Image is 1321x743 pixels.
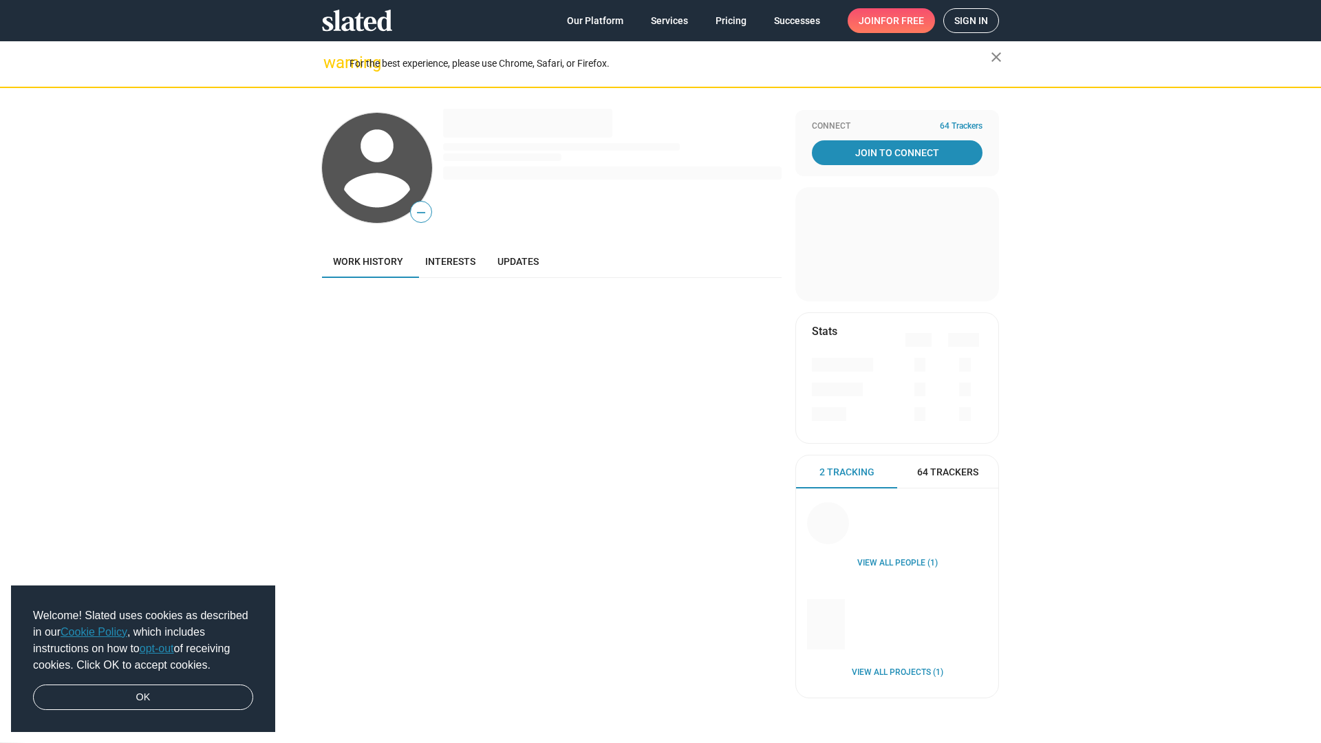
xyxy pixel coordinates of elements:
span: Services [651,8,688,33]
a: Services [640,8,699,33]
span: Our Platform [567,8,623,33]
span: Interests [425,256,475,267]
mat-card-title: Stats [812,324,837,338]
span: Welcome! Slated uses cookies as described in our , which includes instructions on how to of recei... [33,607,253,674]
span: Join To Connect [815,140,980,165]
a: Successes [763,8,831,33]
span: Join [859,8,924,33]
a: dismiss cookie message [33,685,253,711]
span: — [411,204,431,222]
span: Sign in [954,9,988,32]
a: Interests [414,245,486,278]
a: Updates [486,245,550,278]
div: cookieconsent [11,585,275,733]
mat-icon: warning [323,54,340,71]
div: For the best experience, please use Chrome, Safari, or Firefox. [350,54,991,73]
a: Cookie Policy [61,626,127,638]
a: View all Projects (1) [852,667,943,678]
span: Updates [497,256,539,267]
a: Joinfor free [848,8,935,33]
span: 64 Trackers [917,466,978,479]
a: Work history [322,245,414,278]
a: Join To Connect [812,140,982,165]
span: 2 Tracking [819,466,874,479]
span: for free [881,8,924,33]
span: 64 Trackers [940,121,982,132]
div: Connect [812,121,982,132]
a: Sign in [943,8,999,33]
span: Successes [774,8,820,33]
mat-icon: close [988,49,1005,65]
a: View all People (1) [857,558,938,569]
span: Pricing [716,8,747,33]
span: Work history [333,256,403,267]
a: opt-out [140,643,174,654]
a: Pricing [705,8,758,33]
a: Our Platform [556,8,634,33]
